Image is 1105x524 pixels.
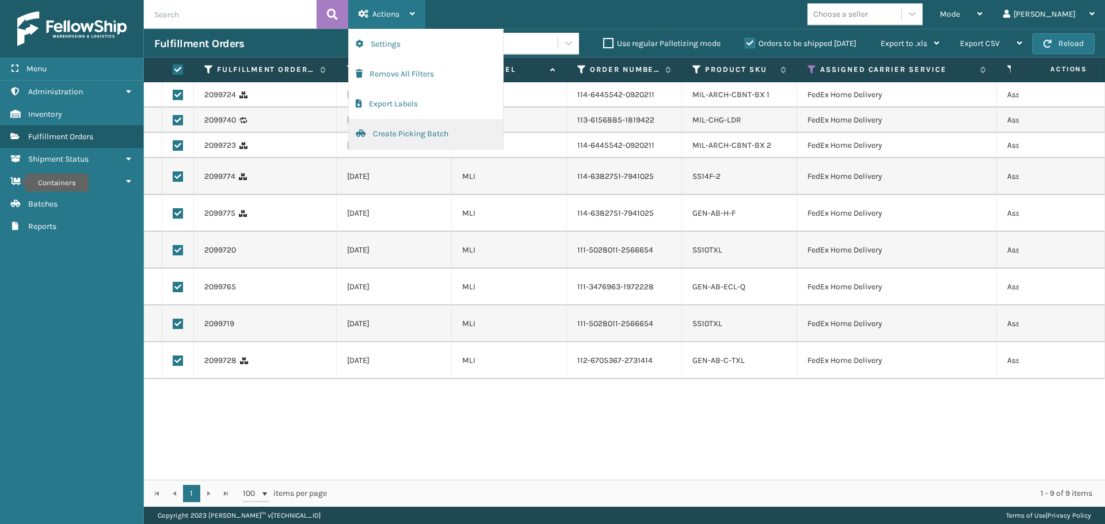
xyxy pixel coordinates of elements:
span: Inventory [28,109,62,119]
td: MLI [452,158,567,195]
label: Product SKU [705,64,775,75]
a: Terms of Use [1006,511,1046,519]
h3: Fulfillment Orders [154,37,244,51]
td: [DATE] [337,108,452,133]
span: Mode [940,9,960,19]
td: 111-5028011-2566654 [567,305,682,342]
td: [DATE] [337,82,452,108]
td: 112-6705367-2731414 [567,342,682,379]
a: 2099720 [204,244,236,256]
td: [DATE] [337,195,452,232]
td: FedEx Home Delivery [797,342,997,379]
a: GEN-AB-H-F [692,208,736,218]
a: 2099723 [204,140,236,151]
td: 113-6156885-1819422 [567,108,682,133]
span: Reports [28,221,56,231]
label: Channel [475,64,544,75]
td: FedEx Home Delivery [797,133,997,158]
span: Batches [28,199,58,209]
button: Settings [349,29,503,59]
div: | [1006,507,1091,524]
a: 2099724 [204,89,236,101]
a: GEN-AB-C-TXL [692,355,745,365]
a: 2099719 [204,318,234,330]
label: Order Number [590,64,660,75]
td: 114-6445542-0920211 [567,82,682,108]
button: Create Picking Batch [349,119,503,149]
td: [DATE] [337,158,452,195]
td: FedEx Home Delivery [797,269,997,305]
img: logo [17,12,127,46]
span: Containers [28,177,68,186]
td: 114-6445542-0920211 [567,133,682,158]
span: Shipment Status [28,154,89,164]
label: Fulfillment Order Id [217,64,314,75]
div: 1 - 9 of 9 items [343,488,1092,499]
a: SS10TXL [692,245,722,255]
span: 100 [243,488,260,499]
p: Copyright 2023 [PERSON_NAME]™ v [TECHNICAL_ID] [158,507,321,524]
td: FedEx Home Delivery [797,82,997,108]
td: [DATE] [337,269,452,305]
div: Choose a seller [813,8,868,20]
a: 2099765 [204,281,236,293]
td: MLI [452,305,567,342]
span: Actions [1014,60,1094,79]
td: FedEx Home Delivery [797,158,997,195]
td: MLI [452,195,567,232]
td: [DATE] [337,232,452,269]
td: FedEx Home Delivery [797,108,997,133]
span: Export to .xls [881,39,927,48]
td: [DATE] [337,305,452,342]
td: 111-3476963-1972228 [567,269,682,305]
a: MIL-CHG-LDR [692,115,741,125]
td: Amazon [452,82,567,108]
a: 2099728 [204,355,237,366]
a: SS14F-2 [692,171,721,181]
span: Export CSV [960,39,1000,48]
span: Actions [372,9,399,19]
button: Export Labels [349,89,503,119]
a: GEN-AB-ECL-Q [692,282,745,292]
button: Remove All Filters [349,59,503,89]
a: 1 [183,485,200,502]
a: SS10TXL [692,319,722,328]
span: Administration [28,87,83,97]
td: FedEx Home Delivery [797,195,997,232]
a: 2099740 [204,114,236,126]
label: Use regular Palletizing mode [603,39,721,48]
td: 114-6382751-7941025 [567,158,682,195]
span: items per page [243,485,327,502]
a: 2099775 [204,208,235,219]
a: Privacy Policy [1047,511,1091,519]
td: 111-5028011-2566654 [567,232,682,269]
td: FedEx Home Delivery [797,232,997,269]
a: 2099774 [204,171,235,182]
label: Assigned Carrier Service [820,64,974,75]
button: Reload [1032,33,1095,54]
label: Orders to be shipped [DATE] [745,39,856,48]
td: Amazon [452,133,567,158]
span: Menu [26,64,47,74]
a: MIL-ARCH-CBNT-BX 1 [692,90,769,100]
td: 114-6382751-7941025 [567,195,682,232]
td: [DATE] [337,342,452,379]
td: [DATE] [337,133,452,158]
td: MLI [452,232,567,269]
td: MLI [452,269,567,305]
td: FedEx Home Delivery [797,305,997,342]
td: MLI [452,342,567,379]
a: MIL-ARCH-CBNT-BX 2 [692,140,771,150]
span: Fulfillment Orders [28,132,93,141]
td: Amazon [452,108,567,133]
